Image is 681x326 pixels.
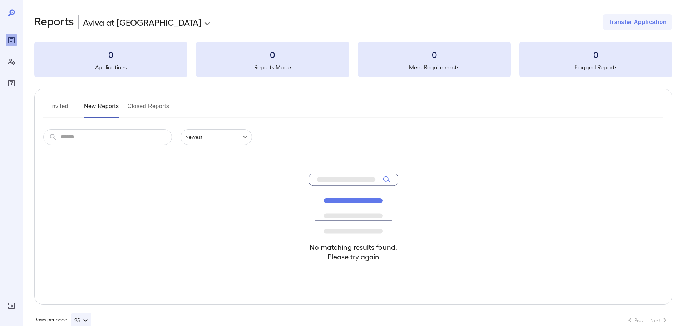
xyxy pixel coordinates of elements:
h2: Reports [34,14,74,30]
div: FAQ [6,77,17,89]
h4: No matching results found. [309,242,398,252]
div: Newest [181,129,252,145]
h5: Reports Made [196,63,349,72]
nav: pagination navigation [622,315,672,326]
h3: 0 [34,49,187,60]
button: Transfer Application [603,14,672,30]
div: Reports [6,34,17,46]
summary: 0Applications0Reports Made0Meet Requirements0Flagged Reports [34,42,672,77]
h5: Applications [34,63,187,72]
p: Aviva at [GEOGRAPHIC_DATA] [83,16,201,28]
h3: 0 [358,49,511,60]
h3: 0 [196,49,349,60]
h5: Flagged Reports [519,63,672,72]
div: Manage Users [6,56,17,67]
div: Log Out [6,300,17,312]
button: Invited [43,101,75,118]
button: Closed Reports [128,101,169,118]
h5: Meet Requirements [358,63,511,72]
h3: 0 [519,49,672,60]
button: New Reports [84,101,119,118]
h4: Please try again [309,252,398,262]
